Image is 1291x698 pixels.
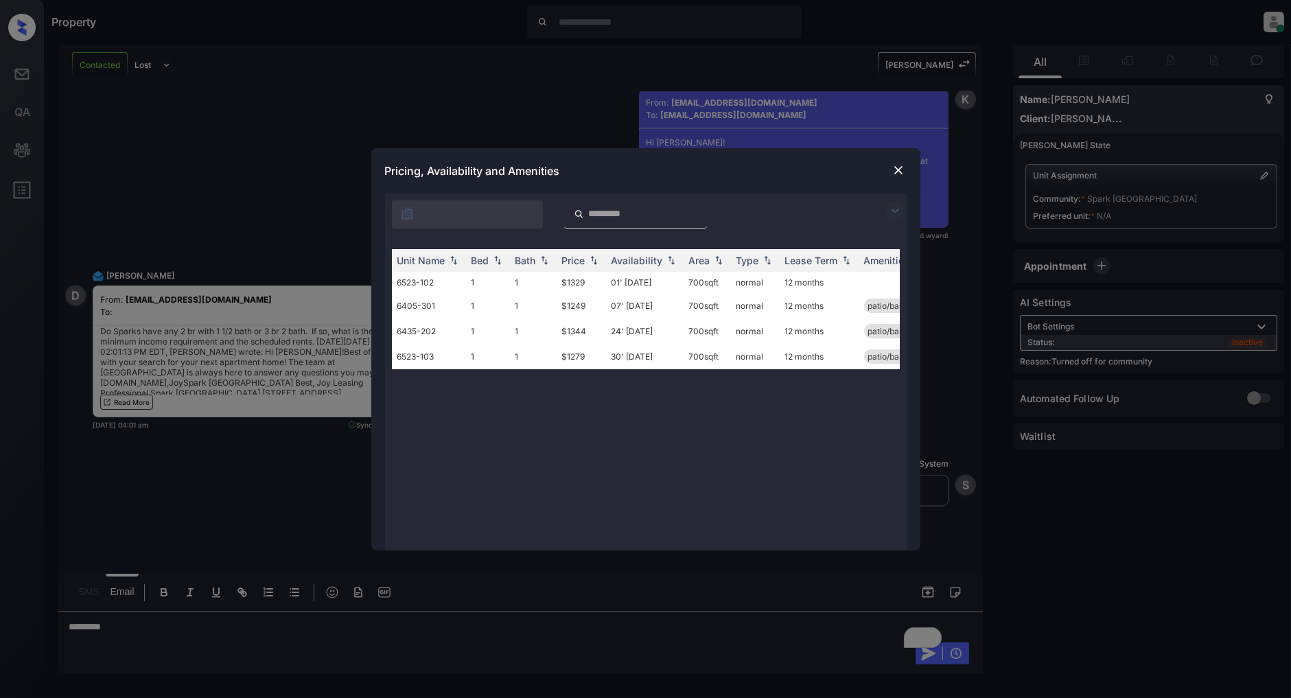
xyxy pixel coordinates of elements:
td: $1279 [557,344,606,369]
img: sorting [587,255,601,265]
td: 6523-103 [392,344,466,369]
td: $1249 [557,293,606,318]
td: normal [731,344,780,369]
td: normal [731,293,780,318]
div: Price [562,255,585,266]
td: 30' [DATE] [606,344,684,369]
td: 12 months [780,272,859,293]
td: 1 [510,344,557,369]
div: Bed [472,255,489,266]
img: close [892,163,905,177]
img: icon-zuma [574,208,584,220]
td: $1329 [557,272,606,293]
td: 12 months [780,344,859,369]
img: sorting [447,255,461,265]
td: 700 sqft [684,318,731,344]
td: 1 [466,272,510,293]
td: normal [731,272,780,293]
img: icon-zuma [400,207,414,221]
span: patio/balcony [868,326,921,336]
td: 6435-202 [392,318,466,344]
td: 1 [466,293,510,318]
div: Type [736,255,759,266]
td: 24' [DATE] [606,318,684,344]
div: Bath [515,255,536,266]
td: 1 [510,318,557,344]
td: 07' [DATE] [606,293,684,318]
div: Amenities [864,255,910,266]
td: $1344 [557,318,606,344]
span: patio/balcony [868,301,921,311]
img: sorting [491,255,504,265]
img: sorting [712,255,725,265]
div: Lease Term [785,255,838,266]
div: Area [689,255,710,266]
td: 12 months [780,293,859,318]
div: Availability [612,255,663,266]
img: icon-zuma [887,202,903,219]
td: 6405-301 [392,293,466,318]
td: normal [731,318,780,344]
td: 1 [510,272,557,293]
td: 1 [510,293,557,318]
div: Unit Name [397,255,445,266]
span: patio/balcony [868,351,921,362]
td: 1 [466,344,510,369]
img: sorting [839,255,853,265]
td: 1 [466,318,510,344]
td: 700 sqft [684,344,731,369]
td: 6523-102 [392,272,466,293]
div: Pricing, Availability and Amenities [371,148,920,194]
img: sorting [664,255,678,265]
td: 12 months [780,318,859,344]
td: 700 sqft [684,293,731,318]
td: 700 sqft [684,272,731,293]
img: sorting [537,255,551,265]
img: sorting [760,255,774,265]
td: 01' [DATE] [606,272,684,293]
